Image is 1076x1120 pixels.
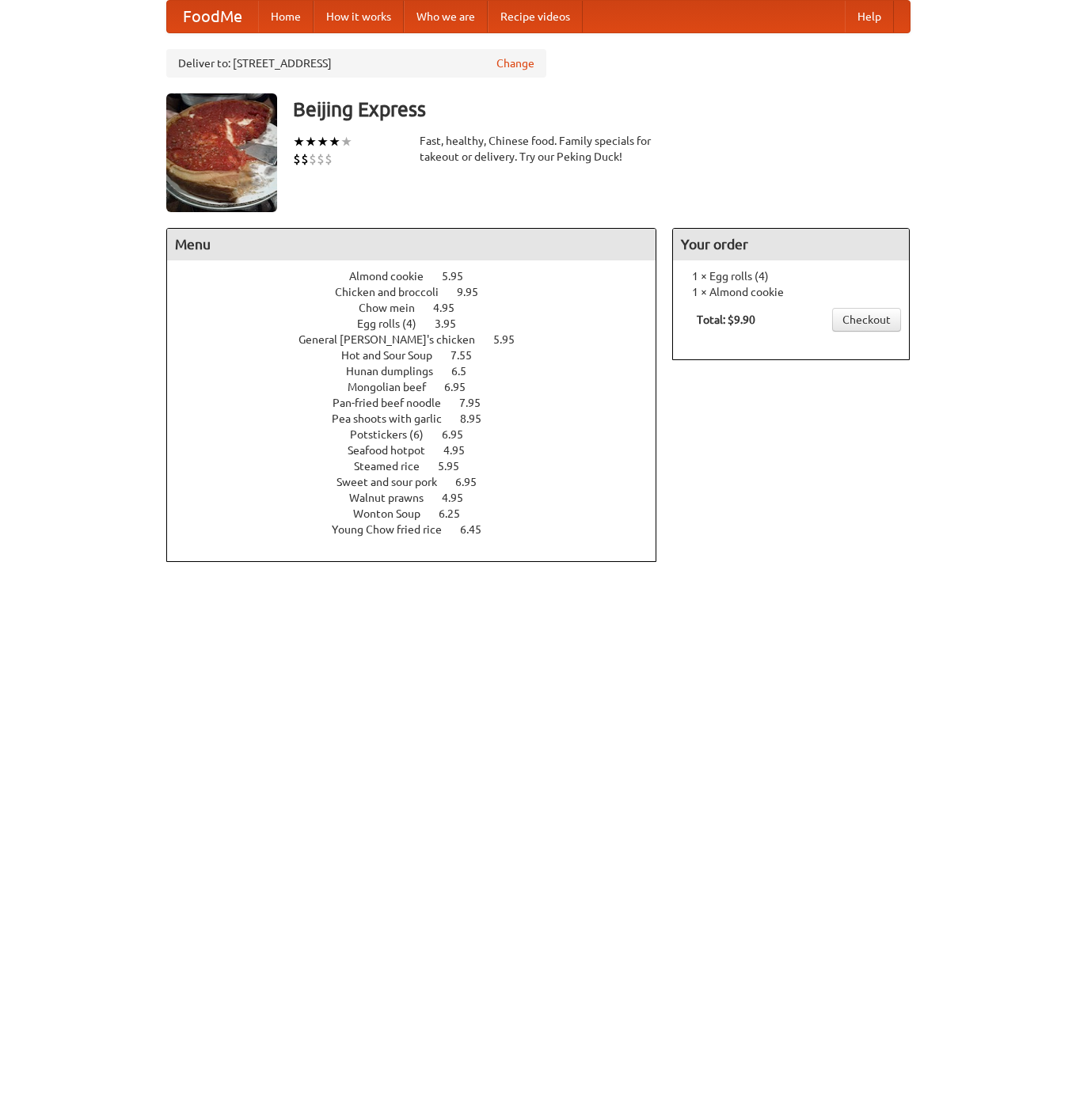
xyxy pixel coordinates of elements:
[336,476,506,488] a: Sweet and sour pork 6.95
[298,333,544,346] a: General [PERSON_NAME]'s chicken 5.95
[258,1,314,32] a: Home
[350,428,439,441] span: Potstickers (6)
[350,428,492,441] a: Potstickers (6) 6.95
[166,93,277,212] img: angular.jpg
[341,349,448,362] span: Hot and Sour Soup
[167,229,656,260] h4: Menu
[348,381,442,393] span: Mongolian beef
[333,397,457,409] span: Pan-fried beef noodle
[359,302,431,314] span: Chow mein
[348,381,495,393] a: Mongolian beef 6.95
[329,133,340,150] li: ★
[341,349,501,362] a: Hot and Sour Soup 7.55
[346,365,449,378] span: Hunan dumplings
[293,150,301,168] li: $
[442,428,479,441] span: 6.95
[439,507,476,520] span: 6.25
[349,270,492,283] a: Almond cookie 5.95
[457,286,494,298] span: 9.95
[305,133,317,150] li: ★
[354,460,489,473] a: Steamed rice 5.95
[488,1,583,32] a: Recipe videos
[832,308,901,332] a: Checkout
[332,412,511,425] a: Pea shoots with garlic 8.95
[420,133,657,165] div: Fast, healthy, Chinese food. Family specials for takeout or delivery. Try our Peking Duck!
[442,270,479,283] span: 5.95
[404,1,488,32] a: Who we are
[335,286,508,298] a: Chicken and broccoli 9.95
[357,317,432,330] span: Egg rolls (4)
[335,286,454,298] span: Chicken and broccoli
[459,397,496,409] span: 7.95
[166,49,546,78] div: Deliver to: [STREET_ADDRESS]
[332,523,458,536] span: Young Chow fried rice
[444,381,481,393] span: 6.95
[697,313,755,326] b: Total: $9.90
[673,229,909,260] h4: Your order
[293,133,305,150] li: ★
[681,268,901,284] li: 1 × Egg rolls (4)
[348,444,441,457] span: Seafood hotpot
[451,365,482,378] span: 6.5
[435,317,472,330] span: 3.95
[493,333,530,346] span: 5.95
[325,150,333,168] li: $
[167,1,258,32] a: FoodMe
[346,365,496,378] a: Hunan dumplings 6.5
[359,302,484,314] a: Chow mein 4.95
[353,507,489,520] a: Wonton Soup 6.25
[442,492,479,504] span: 4.95
[332,523,511,536] a: Young Chow fried rice 6.45
[460,523,497,536] span: 6.45
[314,1,404,32] a: How it works
[309,150,317,168] li: $
[349,492,439,504] span: Walnut prawns
[349,492,492,504] a: Walnut prawns 4.95
[317,133,329,150] li: ★
[433,302,470,314] span: 4.95
[333,397,510,409] a: Pan-fried beef noodle 7.95
[496,55,534,71] a: Change
[348,444,494,457] a: Seafood hotpot 4.95
[293,93,911,125] h3: Beijing Express
[298,333,491,346] span: General [PERSON_NAME]'s chicken
[336,476,453,488] span: Sweet and sour pork
[353,507,436,520] span: Wonton Soup
[317,150,325,168] li: $
[357,317,485,330] a: Egg rolls (4) 3.95
[460,412,497,425] span: 8.95
[443,444,481,457] span: 4.95
[455,476,492,488] span: 6.95
[332,412,458,425] span: Pea shoots with garlic
[681,284,901,300] li: 1 × Almond cookie
[340,133,352,150] li: ★
[451,349,488,362] span: 7.55
[438,460,475,473] span: 5.95
[301,150,309,168] li: $
[349,270,439,283] span: Almond cookie
[845,1,894,32] a: Help
[354,460,435,473] span: Steamed rice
